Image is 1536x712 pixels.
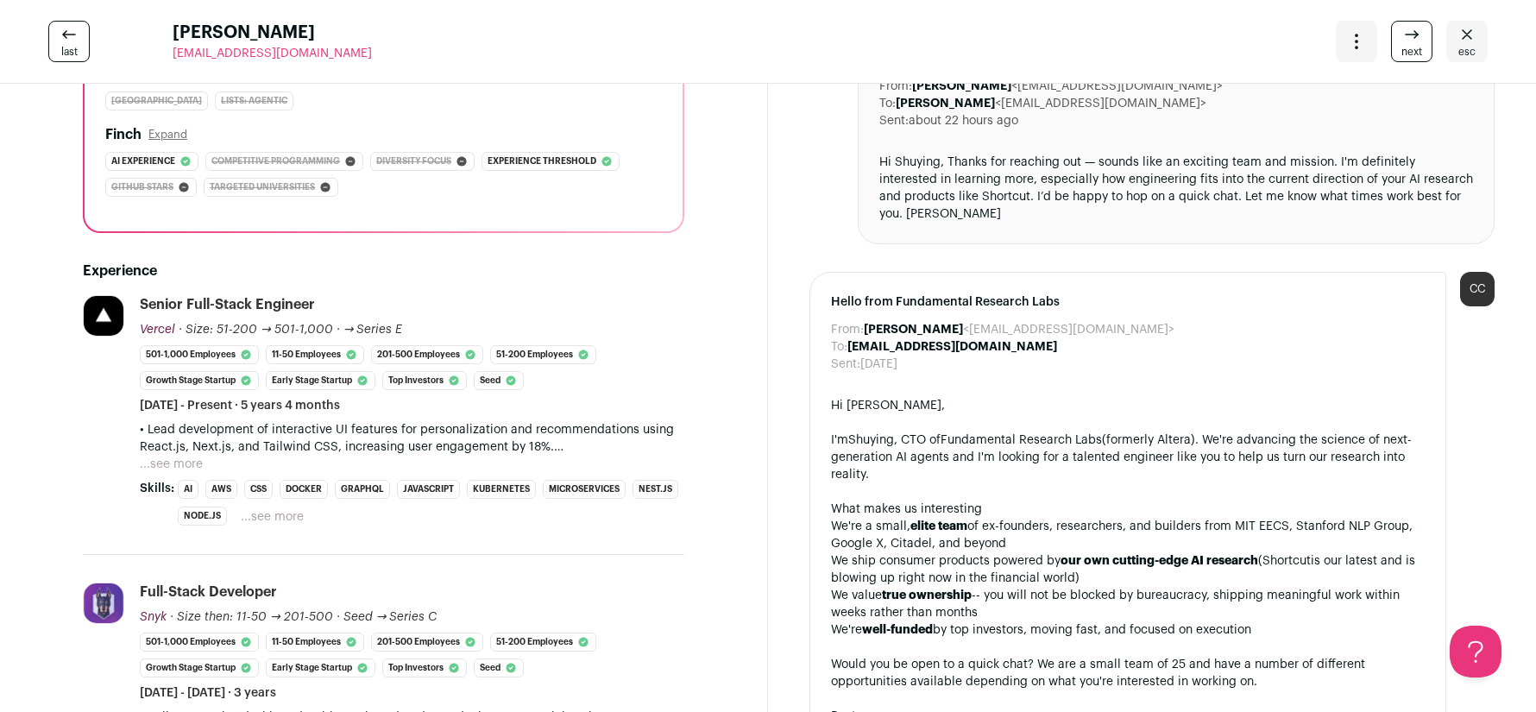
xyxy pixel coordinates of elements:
[831,432,1425,483] div: I'm , CTO of (formerly Altera). We're advancing the science of next-generation AI agents and I'm ...
[266,345,364,364] li: 11-50 employees
[831,518,1425,552] li: We're a small, of ex-founders, researchers, and builders from MIT EECS, Stanford NLP Group, Googl...
[117,21,159,62] img: b52d1b1992e203d41c8a6729496084778006600ecec2c7eaf3a861999f046cde.jpg
[831,621,1425,639] li: We're by top investors, moving fast, and focused on execution
[140,324,175,336] span: Vercel
[280,480,328,499] li: Docker
[371,633,483,652] li: 201-500 employees
[896,98,995,110] b: [PERSON_NAME]
[148,128,187,142] button: Expand
[61,45,78,59] span: last
[831,397,1425,414] div: Hi [PERSON_NAME],
[105,124,142,145] h2: Finch
[140,633,259,652] li: 501-1,000 employees
[84,583,123,623] img: 6caf39a202d8d9186ec6bb26efdab0a8795e2aff9dc94cf46f10edd307e76128.jpg
[140,421,684,456] p: • Lead development of interactive UI features for personalization and recommendations using React...
[266,658,375,677] li: Early Stage Startup
[397,480,460,499] li: JavaScript
[173,47,372,60] span: [EMAIL_ADDRESS][DOMAIN_NAME]
[376,153,451,170] span: Diversity focus
[215,91,293,110] div: Lists: Agentic
[211,153,340,170] span: Competitive programming
[882,589,972,602] strong: true ownership
[244,480,273,499] li: CSS
[879,154,1473,223] div: Hi Shuying, Thanks for reaching out — sounds like an exciting team and mission. I'm definitely in...
[111,153,175,170] span: Ai experience
[48,21,90,62] a: last
[371,345,483,364] li: 201-500 employees
[896,95,1206,112] dd: <[EMAIL_ADDRESS][DOMAIN_NAME]>
[474,371,524,390] li: Seed
[241,508,304,526] button: ...see more
[1336,21,1377,62] button: Open dropdown
[111,179,173,196] span: Github stars
[831,293,1425,311] span: Hello from Fundamental Research Labs
[831,552,1425,587] li: We ship consumer products powered by ( is our latest and is blowing up right now in the financial...
[1061,555,1258,567] strong: our own cutting-edge AI research
[140,345,259,364] li: 501-1,000 employees
[382,658,467,677] li: Top Investors
[1446,21,1488,62] a: Close
[105,91,208,110] div: [GEOGRAPHIC_DATA]
[140,397,340,414] span: [DATE] - Present · 5 years 4 months
[831,656,1425,690] div: Would you be open to a quick chat? We are a small team of 25 and have a number of different oppor...
[879,112,909,129] dt: Sent:
[1460,272,1495,306] div: CC
[173,45,372,62] a: [EMAIL_ADDRESS][DOMAIN_NAME]
[140,295,315,314] div: Senior Full-Stack Engineer
[84,296,123,336] img: df0b3117a745217a1124dc682acd1745e583fea2f43f43a9747a75fd3e99fd3e.jpg
[831,501,1425,518] div: What makes us interesting
[343,611,438,623] span: Seed → Series C
[1450,626,1501,677] iframe: Help Scout Beacon - Open
[210,179,315,196] span: Targeted universities
[831,587,1425,621] li: We value -- you will not be blocked by bureaucracy, shipping meaningful work within weeks rather ...
[205,480,237,499] li: AWS
[140,583,277,602] div: Full-Stack Developer
[912,78,1223,95] dd: <[EMAIL_ADDRESS][DOMAIN_NAME]>
[140,480,174,497] span: Skills:
[83,261,684,281] h2: Experience
[910,520,967,532] strong: elite team
[879,95,896,112] dt: To:
[909,112,1018,129] dd: about 22 hours ago
[879,78,912,95] dt: From:
[140,456,203,473] button: ...see more
[140,611,167,623] span: Snyk
[941,434,1102,446] a: Fundamental Research Labs
[864,324,963,336] b: [PERSON_NAME]
[343,324,403,336] span: → Series E
[1391,21,1432,62] a: next
[170,611,333,623] span: · Size then: 11-50 → 201-500
[179,324,333,336] span: · Size: 51-200 → 501-1,000
[266,371,375,390] li: Early Stage Startup
[847,341,1057,353] b: [EMAIL_ADDRESS][DOMAIN_NAME]
[337,321,340,338] span: ·
[266,633,364,652] li: 11-50 employees
[140,658,259,677] li: Growth Stage Startup
[633,480,678,499] li: Nest.js
[382,371,467,390] li: Top Investors
[178,480,198,499] li: AI
[474,658,524,677] li: Seed
[173,21,372,45] span: [PERSON_NAME]
[490,633,596,652] li: 51-200 employees
[831,356,860,373] dt: Sent:
[488,153,596,170] span: Experience threshold
[140,684,276,702] span: [DATE] - [DATE] · 3 years
[1262,555,1311,567] a: Shortcut
[1401,45,1422,59] span: next
[860,356,897,373] dd: [DATE]
[178,507,227,526] li: Node.js
[831,321,864,338] dt: From:
[140,371,259,390] li: Growth Stage Startup
[335,480,390,499] li: GraphQL
[912,80,1011,92] b: [PERSON_NAME]
[862,624,933,636] strong: well-funded
[543,480,626,499] li: Microservices
[1458,45,1476,59] span: esc
[831,338,847,356] dt: To:
[467,480,536,499] li: Kubernetes
[490,345,596,364] li: 51-200 employees
[337,608,340,626] span: ·
[848,434,894,446] a: Shuying
[864,321,1174,338] dd: <[EMAIL_ADDRESS][DOMAIN_NAME]>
